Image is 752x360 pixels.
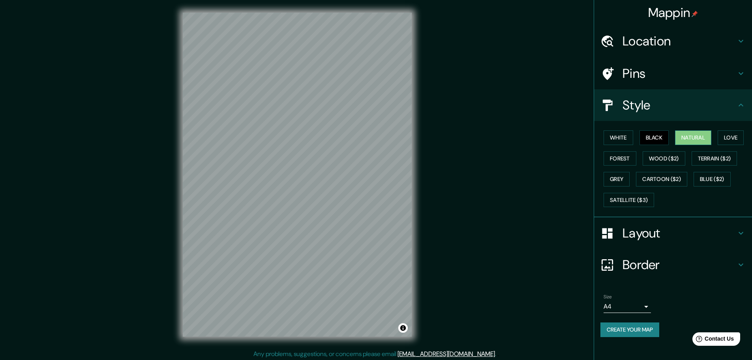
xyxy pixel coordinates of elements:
[594,217,752,249] div: Layout
[497,349,499,359] div: .
[398,323,408,333] button: Toggle attribution
[623,257,736,273] h4: Border
[594,58,752,89] div: Pins
[623,33,736,49] h4: Location
[604,151,636,166] button: Forest
[604,130,633,145] button: White
[604,193,654,207] button: Satellite ($3)
[639,130,669,145] button: Black
[183,13,412,337] canvas: Map
[636,172,687,187] button: Cartoon ($2)
[604,294,612,300] label: Size
[594,89,752,121] div: Style
[604,300,651,313] div: A4
[594,249,752,281] div: Border
[694,172,731,187] button: Blue ($2)
[692,151,737,166] button: Terrain ($2)
[623,225,736,241] h4: Layout
[594,25,752,57] div: Location
[692,11,698,17] img: pin-icon.png
[643,151,685,166] button: Wood ($2)
[648,5,698,21] h4: Mappin
[398,350,495,358] a: [EMAIL_ADDRESS][DOMAIN_NAME]
[604,172,630,187] button: Grey
[682,329,743,351] iframe: Help widget launcher
[675,130,711,145] button: Natural
[496,349,497,359] div: .
[253,349,496,359] p: Any problems, suggestions, or concerns please email .
[623,66,736,81] h4: Pins
[623,97,736,113] h4: Style
[600,322,659,337] button: Create your map
[718,130,744,145] button: Love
